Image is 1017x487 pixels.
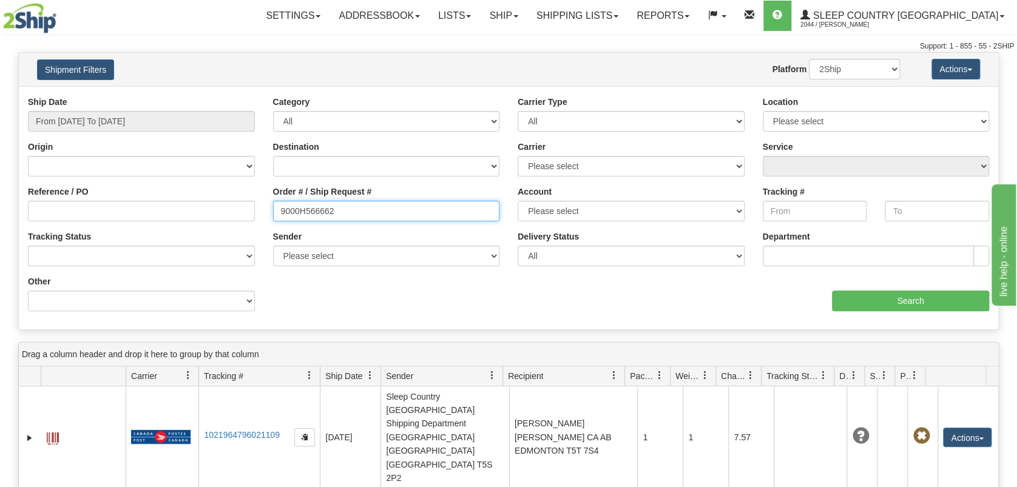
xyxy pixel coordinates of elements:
a: Tracking # filter column settings [299,365,320,386]
span: Pickup Status [900,370,910,382]
label: Sender [273,230,302,243]
a: Weight filter column settings [695,365,715,386]
a: Addressbook [329,1,429,31]
span: Tracking Status [766,370,819,382]
a: Carrier filter column settings [178,365,198,386]
a: Ship Date filter column settings [360,365,380,386]
label: Platform [772,63,806,75]
span: Weight [675,370,701,382]
label: Location [763,96,798,108]
span: 2044 / [PERSON_NAME] [800,19,891,31]
span: Sender [386,370,413,382]
input: To [885,201,989,221]
div: Support: 1 - 855 - 55 - 2SHIP [3,41,1014,52]
button: Copy to clipboard [294,428,315,446]
a: Tracking Status filter column settings [813,365,834,386]
label: Tracking # [763,186,805,198]
label: Category [273,96,310,108]
img: 20 - Canada Post [131,429,191,445]
a: Ship [480,1,527,31]
label: Origin [28,141,53,153]
a: Packages filter column settings [649,365,670,386]
a: Sender filter column settings [482,365,502,386]
a: Shipping lists [527,1,627,31]
span: Pickup Not Assigned [913,428,930,445]
span: Sleep Country [GEOGRAPHIC_DATA] [810,10,998,21]
a: Charge filter column settings [740,365,761,386]
label: Carrier [518,141,546,153]
a: Shipment Issues filter column settings [874,365,894,386]
span: Ship Date [325,370,362,382]
span: Packages [630,370,655,382]
button: Shipment Filters [37,59,114,80]
span: Tracking # [204,370,243,382]
button: Actions [931,59,980,79]
a: Sleep Country [GEOGRAPHIC_DATA] 2044 / [PERSON_NAME] [791,1,1013,31]
button: Actions [943,428,992,447]
span: Unknown [852,428,869,445]
label: Department [763,230,810,243]
span: Recipient [508,370,543,382]
div: grid grouping header [19,343,998,366]
a: 1021964796021109 [204,430,280,440]
img: logo2044.jpg [3,3,56,33]
label: Tracking Status [28,230,91,243]
label: Destination [273,141,319,153]
label: Ship Date [28,96,67,108]
a: Recipient filter column settings [604,365,624,386]
span: Carrier [131,370,157,382]
span: Charge [721,370,746,382]
a: Reports [627,1,698,31]
label: Service [763,141,793,153]
a: Pickup Status filter column settings [904,365,925,386]
a: Delivery Status filter column settings [843,365,864,386]
input: Search [832,291,989,311]
a: Expand [24,432,36,444]
a: Lists [429,1,480,31]
label: Other [28,275,50,287]
a: Label [47,427,59,446]
span: Shipment Issues [870,370,880,382]
label: Account [518,186,552,198]
label: Order # / Ship Request # [273,186,372,198]
label: Reference / PO [28,186,89,198]
a: Settings [257,1,329,31]
label: Delivery Status [518,230,579,243]
iframe: chat widget [989,181,1016,305]
input: From [763,201,867,221]
div: live help - online [9,7,112,22]
span: Delivery Status [839,370,850,382]
label: Carrier Type [518,96,567,108]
